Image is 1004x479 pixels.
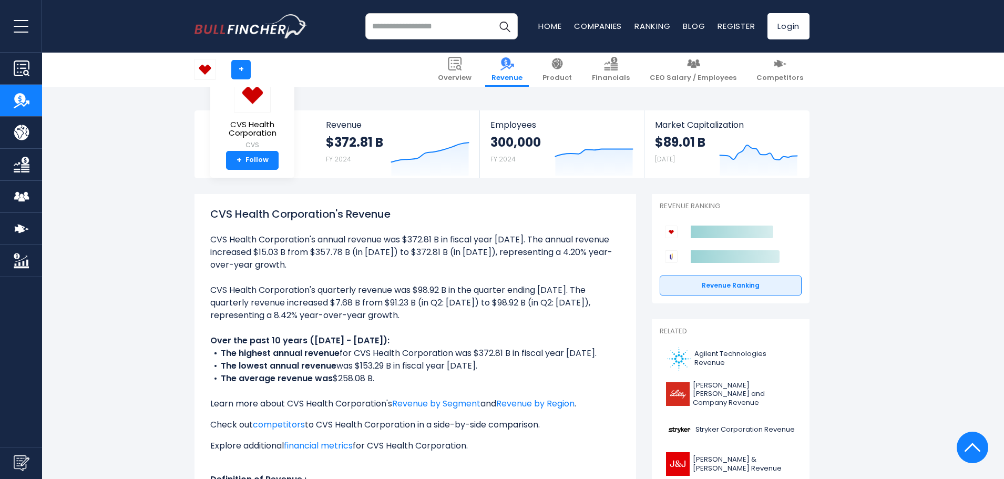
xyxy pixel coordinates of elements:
small: FY 2024 [490,155,516,164]
img: SYK logo [666,418,692,442]
img: LLY logo [666,382,690,406]
a: Login [767,13,810,39]
a: Revenue $372.81 B FY 2024 [315,110,480,178]
a: Competitors [750,53,810,87]
a: Stryker Corporation Revenue [660,415,802,444]
a: [PERSON_NAME] & [PERSON_NAME] Revenue [660,450,802,478]
img: JNJ logo [666,452,690,476]
b: Over the past 10 years ([DATE] - [DATE]): [210,334,390,346]
span: Revenue [326,120,469,130]
p: Learn more about CVS Health Corporation's and . [210,398,620,410]
strong: 300,000 [490,134,541,150]
small: FY 2024 [326,155,351,164]
a: Blog [683,21,705,32]
a: + [231,60,251,79]
a: Ranking [634,21,670,32]
span: Employees [490,120,633,130]
span: Overview [438,74,472,83]
a: Revenue by Region [496,398,575,410]
li: was $153.29 B in fiscal year [DATE]. [210,360,620,372]
img: A logo [666,347,691,371]
img: CVS logo [234,77,271,113]
span: CVS Health Corporation [219,120,286,138]
li: CVS Health Corporation's annual revenue was $372.81 B in fiscal year [DATE]. The annual revenue i... [210,233,620,271]
button: Search [491,13,518,39]
span: Financials [592,74,630,83]
b: The highest annual revenue [221,347,340,359]
a: Employees 300,000 FY 2024 [480,110,643,178]
a: Market Capitalization $89.01 B [DATE] [644,110,808,178]
p: Related [660,327,802,336]
img: UnitedHealth Group Incorporated competitors logo [665,250,678,263]
a: Register [718,21,755,32]
span: Competitors [756,74,803,83]
span: Market Capitalization [655,120,798,130]
a: CEO Salary / Employees [643,53,743,87]
img: CVS Health Corporation competitors logo [665,226,678,238]
a: Agilent Technologies Revenue [660,344,802,373]
a: Revenue Ranking [660,276,802,295]
strong: $89.01 B [655,134,705,150]
strong: $372.81 B [326,134,383,150]
span: Product [542,74,572,83]
p: Explore additional for CVS Health Corporation. [210,440,620,452]
a: CVS Health Corporation CVS [218,77,286,151]
span: CEO Salary / Employees [650,74,736,83]
a: Home [538,21,561,32]
a: Overview [432,53,478,87]
a: Go to homepage [194,14,308,38]
a: Companies [574,21,622,32]
span: Revenue [491,74,523,83]
a: Revenue by Segment [392,398,480,410]
a: Revenue [485,53,529,87]
a: +Follow [226,151,279,170]
p: Revenue Ranking [660,202,802,211]
img: bullfincher logo [194,14,308,38]
small: [DATE] [655,155,675,164]
a: Product [536,53,578,87]
a: Financials [586,53,636,87]
a: competitors [253,419,305,431]
li: $258.08 B. [210,372,620,385]
a: [PERSON_NAME] [PERSON_NAME] and Company Revenue [660,379,802,411]
li: CVS Health Corporation's quarterly revenue was $98.92 B in the quarter ending [DATE]. The quarter... [210,284,620,322]
a: financial metrics [284,440,353,452]
li: for CVS Health Corporation was $372.81 B in fiscal year [DATE]. [210,347,620,360]
h1: CVS Health Corporation's Revenue [210,206,620,222]
img: CVS logo [195,59,215,79]
b: The lowest annual revenue [221,360,336,372]
strong: + [237,156,242,165]
p: Check out to CVS Health Corporation in a side-by-side comparison. [210,419,620,431]
small: CVS [219,140,286,150]
b: The average revenue was [221,372,333,384]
